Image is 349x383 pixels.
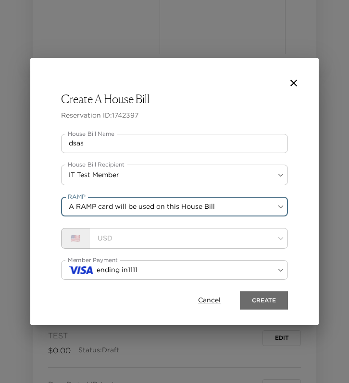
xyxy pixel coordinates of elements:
[68,256,118,264] label: Member Payment
[97,265,137,275] p: ending in 1111
[61,165,288,185] div: IT Test Member
[90,228,288,249] div: USD
[61,228,90,249] div: 🇺🇸
[68,160,125,168] label: House Bill Recipient
[68,130,114,138] label: House Bill Name
[68,192,86,201] label: RAMP
[61,111,138,120] span: Reservation ID: 1742397
[284,73,303,93] button: close
[61,93,288,107] div: Create A House Bill
[198,296,221,305] button: Cancel
[240,291,288,310] button: Create
[61,134,288,153] input: Example: Groceries
[69,266,93,274] img: Visa
[69,202,273,212] p: A RAMP card will be used on this House Bill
